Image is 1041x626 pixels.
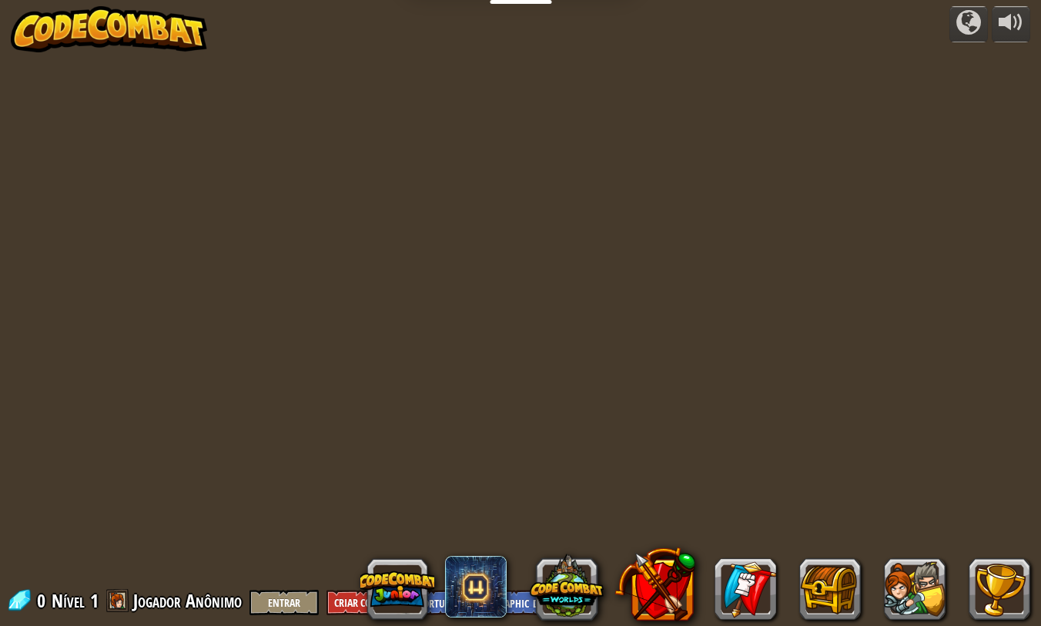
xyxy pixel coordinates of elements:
[133,588,242,613] span: Jogador Anônimo
[90,588,99,613] span: 1
[37,588,50,613] span: 0
[326,590,396,615] button: Criar Conta
[249,590,319,615] button: Entrar
[992,6,1030,42] button: Ajuste o volume
[949,6,988,42] button: Campanhas
[11,6,208,52] img: CodeCombat - Learn how to code by playing a game
[52,588,85,614] span: Nível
